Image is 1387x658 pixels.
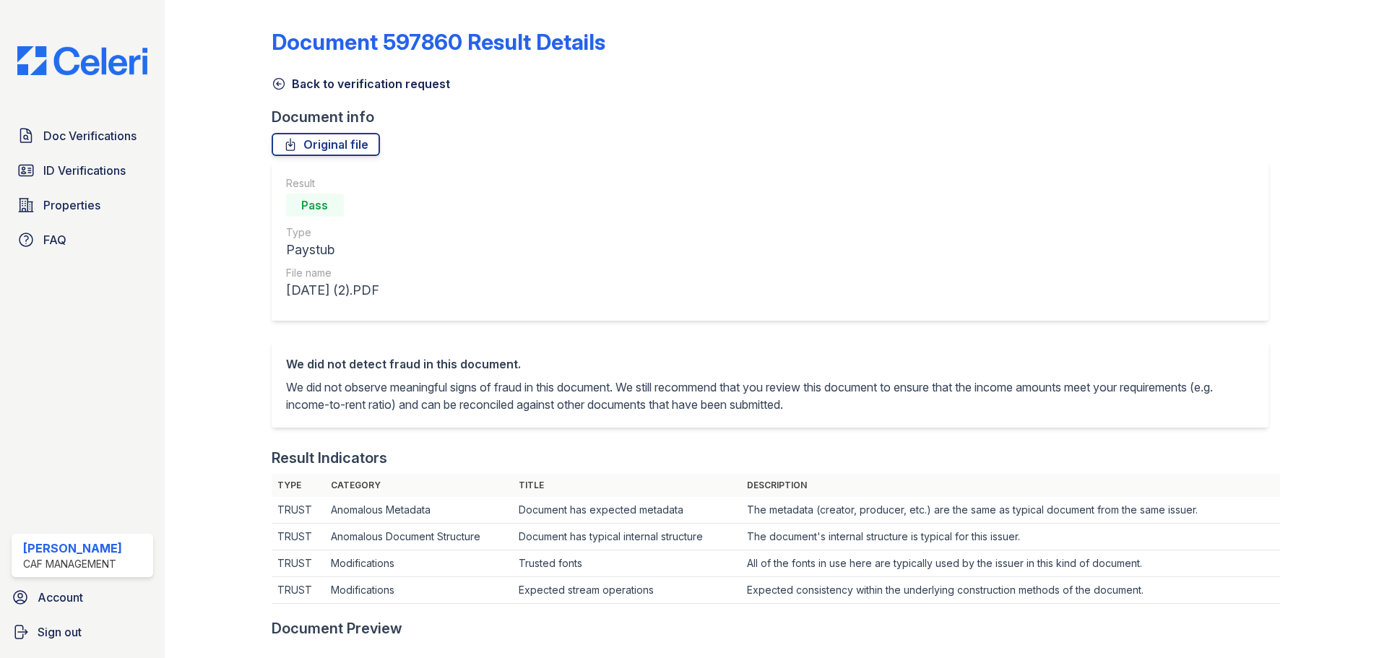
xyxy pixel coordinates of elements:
[741,524,1280,550] td: The document's internal structure is typical for this issuer.
[272,448,387,468] div: Result Indicators
[325,497,513,524] td: Anomalous Metadata
[286,280,379,300] div: [DATE] (2).PDF
[6,46,159,75] img: CE_Logo_Blue-a8612792a0a2168367f1c8372b55b34899dd931a85d93a1a3d3e32e68fde9ad4.png
[43,231,66,248] span: FAQ
[6,618,159,646] a: Sign out
[286,176,379,191] div: Result
[43,162,126,179] span: ID Verifications
[272,474,326,497] th: Type
[38,623,82,641] span: Sign out
[741,474,1280,497] th: Description
[272,133,380,156] a: Original file
[325,474,513,497] th: Category
[741,577,1280,604] td: Expected consistency within the underlying construction methods of the document.
[513,524,741,550] td: Document has typical internal structure
[286,266,379,280] div: File name
[272,75,450,92] a: Back to verification request
[513,550,741,577] td: Trusted fonts
[23,540,122,557] div: [PERSON_NAME]
[513,474,741,497] th: Title
[272,107,1280,127] div: Document info
[12,191,153,220] a: Properties
[513,577,741,604] td: Expected stream operations
[272,618,402,638] div: Document Preview
[12,156,153,185] a: ID Verifications
[286,378,1254,413] p: We did not observe meaningful signs of fraud in this document. We still recommend that you review...
[272,524,326,550] td: TRUST
[286,355,1254,373] div: We did not detect fraud in this document.
[741,497,1280,524] td: The metadata (creator, producer, etc.) are the same as typical document from the same issuer.
[325,524,513,550] td: Anomalous Document Structure
[286,194,344,217] div: Pass
[12,225,153,254] a: FAQ
[286,225,379,240] div: Type
[272,550,326,577] td: TRUST
[12,121,153,150] a: Doc Verifications
[325,577,513,604] td: Modifications
[43,196,100,214] span: Properties
[513,497,741,524] td: Document has expected metadata
[38,589,83,606] span: Account
[272,29,605,55] a: Document 597860 Result Details
[23,557,122,571] div: CAF Management
[1326,600,1373,644] iframe: chat widget
[286,240,379,260] div: Paystub
[325,550,513,577] td: Modifications
[43,127,137,144] span: Doc Verifications
[6,583,159,612] a: Account
[272,497,326,524] td: TRUST
[272,577,326,604] td: TRUST
[741,550,1280,577] td: All of the fonts in use here are typically used by the issuer in this kind of document.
